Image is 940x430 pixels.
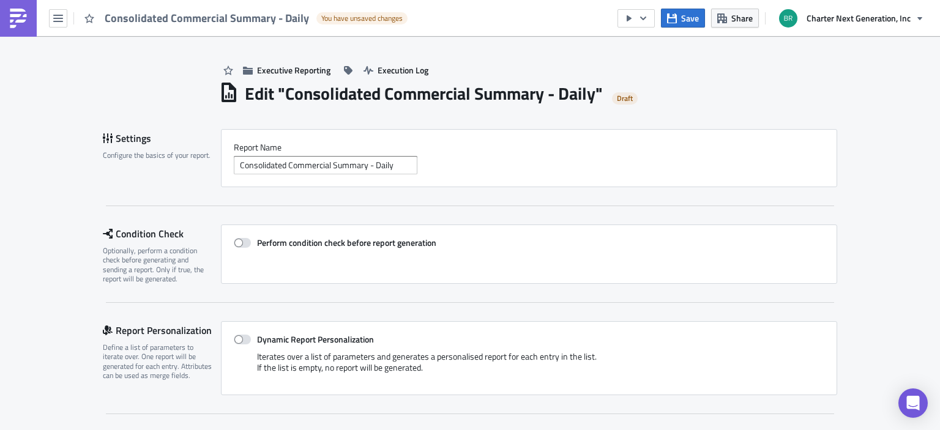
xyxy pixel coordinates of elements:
[9,9,28,28] img: PushMetrics
[617,94,633,103] span: Draft
[245,83,603,105] h1: Edit " Consolidated Commercial Summary - Daily "
[711,9,759,28] button: Share
[661,9,705,28] button: Save
[681,12,699,24] span: Save
[807,12,911,24] span: Charter Next Generation, Inc
[378,64,428,76] span: Execution Log
[103,224,221,243] div: Condition Check
[234,142,824,153] label: Report Nam﻿e
[357,61,435,80] button: Execution Log
[234,351,824,382] div: Iterates over a list of parameters and generates a personalised report for each entry in the list...
[103,321,221,339] div: Report Personalization
[772,5,931,32] button: Charter Next Generation, Inc
[103,129,221,147] div: Settings
[105,11,310,25] span: Consolidated Commercial Summary - Daily
[103,246,213,284] div: Optionally, perform a condition check before generating and sending a report. Only if true, the r...
[237,61,337,80] button: Executive Reporting
[778,8,799,29] img: Avatar
[257,333,374,346] strong: Dynamic Report Personalization
[257,236,436,249] strong: Perform condition check before report generation
[321,13,403,23] span: You have unsaved changes
[103,150,213,160] div: Configure the basics of your report.
[103,343,213,380] div: Define a list of parameters to iterate over. One report will be generated for each entry. Attribu...
[731,12,753,24] span: Share
[257,64,330,76] span: Executive Reporting
[898,388,928,418] div: Open Intercom Messenger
